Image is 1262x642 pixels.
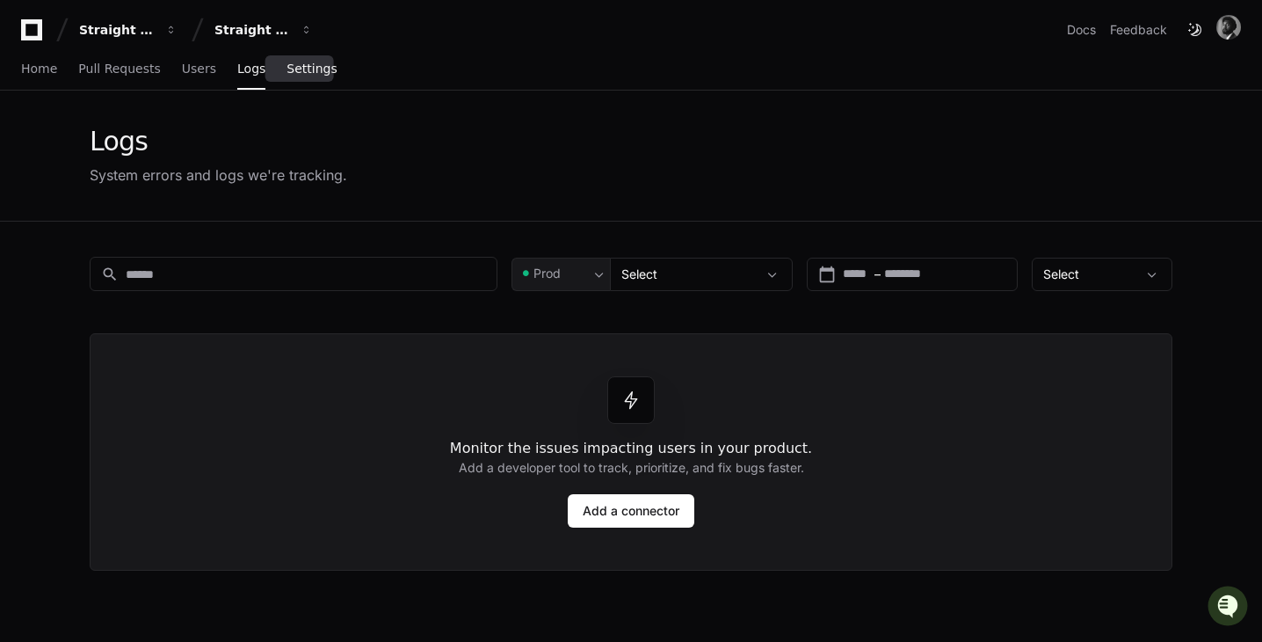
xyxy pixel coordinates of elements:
h1: Monitor the issues impacting users in your product. [450,438,812,459]
span: Pull Requests [78,63,160,74]
iframe: Open customer support [1206,584,1253,631]
span: Select [621,266,657,281]
img: ACg8ocIBvLcw6UAdMv6stsO6SZdfASrIlClLXIDvBxP-lbiDtuEX_ms=s96-c [1216,15,1241,40]
span: Pylon [175,185,213,198]
mat-icon: search [101,266,119,283]
a: Logs [237,49,265,90]
span: Logs [237,63,265,74]
span: Prod [533,265,561,282]
span: – [874,266,881,283]
button: Open calendar [818,266,836,283]
a: Docs [1067,21,1096,39]
span: Select [1043,266,1079,281]
span: Settings [286,63,337,74]
a: Add a connector [568,494,694,528]
div: Straight Gold [214,21,290,39]
a: Pull Requests [78,49,160,90]
div: We're available if you need us! [60,149,222,163]
a: Powered byPylon [124,184,213,198]
button: Feedback [1110,21,1167,39]
div: Start new chat [60,131,288,149]
img: 1756235613930-3d25f9e4-fa56-45dd-b3ad-e072dfbd1548 [18,131,49,163]
div: Straight Gold [79,21,155,39]
span: Users [182,63,216,74]
div: System errors and logs we're tracking. [90,164,347,186]
a: Settings [286,49,337,90]
mat-icon: calendar_today [818,266,836,283]
button: Straight Gold [72,14,185,46]
h2: Add a developer tool to track, prioritize, and fix bugs faster. [459,459,804,477]
div: Logs [90,126,347,157]
span: Home [21,63,57,74]
a: Users [182,49,216,90]
div: Welcome [18,70,320,98]
button: Straight Gold [207,14,320,46]
button: Start new chat [299,136,320,157]
a: Home [21,49,57,90]
img: PlayerZero [18,18,53,53]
